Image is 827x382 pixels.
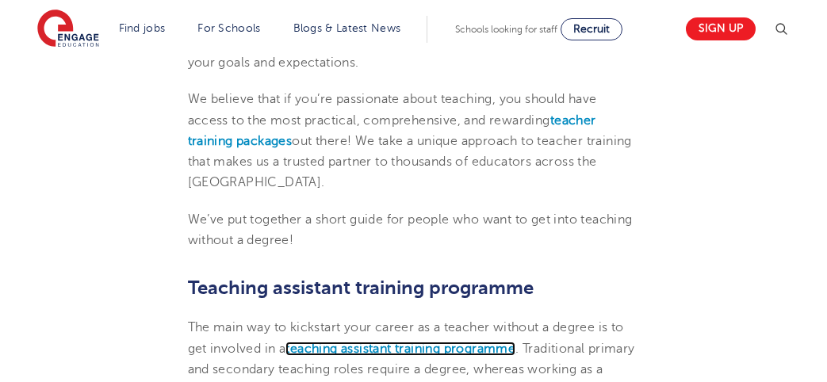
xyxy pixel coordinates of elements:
[188,134,632,190] span: out there! We take a unique approach to teacher training that makes us a trusted partner to thous...
[188,212,633,247] span: We’ve put together a short guide for people who want to get into teaching without a degree!
[285,342,515,356] a: teaching assistant training programme
[37,10,99,49] img: Engage Education
[119,22,166,34] a: Find jobs
[293,22,401,34] a: Blogs & Latest News
[573,23,610,35] span: Recruit
[197,22,260,34] a: For Schools
[188,320,624,355] span: The main way to kickstart your career as a teacher without a degree is to get involved in a
[561,18,622,40] a: Recruit
[188,92,597,127] span: We believe that if you’re passionate about teaching, you should have access to the most practical...
[188,277,534,299] b: Teaching assistant training programme
[455,24,557,35] span: Schools looking for staff
[686,17,756,40] a: Sign up
[188,113,596,148] a: teacher training packages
